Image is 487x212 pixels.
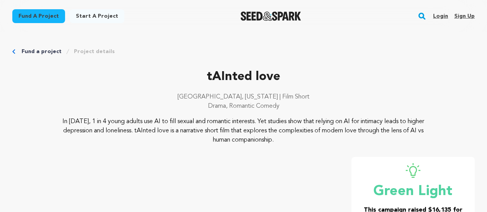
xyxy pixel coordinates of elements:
[12,102,475,111] p: Drama, Romantic Comedy
[59,117,428,145] p: In [DATE], 1 in 4 young adults use AI to fill sexual and romantic interests. Yet studies show tha...
[241,12,301,21] img: Seed&Spark Logo Dark Mode
[22,48,62,55] a: Fund a project
[12,9,65,23] a: Fund a project
[12,48,475,55] div: Breadcrumb
[361,184,465,199] p: Green Light
[433,10,448,22] a: Login
[12,68,475,86] p: tAInted love
[74,48,115,55] a: Project details
[454,10,475,22] a: Sign up
[12,92,475,102] p: [GEOGRAPHIC_DATA], [US_STATE] | Film Short
[241,12,301,21] a: Seed&Spark Homepage
[70,9,124,23] a: Start a project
